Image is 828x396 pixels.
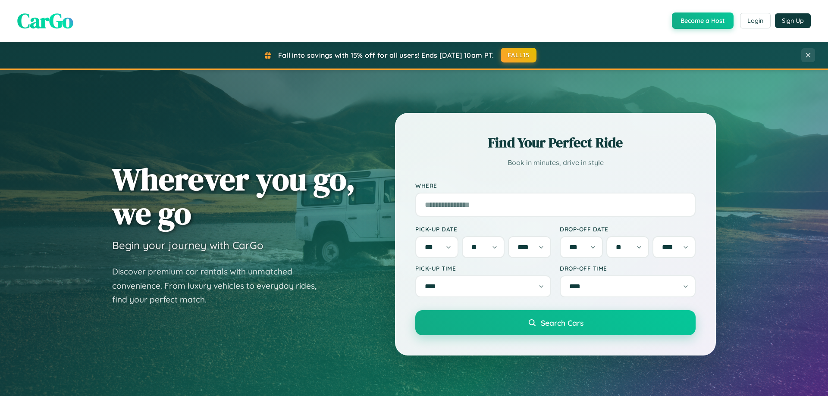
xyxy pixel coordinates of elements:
span: Search Cars [541,318,583,327]
button: Sign Up [775,13,811,28]
label: Drop-off Date [560,225,696,233]
button: FALL15 [501,48,537,62]
button: Become a Host [672,12,734,29]
span: Fall into savings with 15% off for all users! Ends [DATE] 10am PT. [278,51,494,59]
label: Drop-off Time [560,265,696,272]
button: Search Cars [415,310,696,335]
span: CarGo [17,6,73,35]
button: Login [740,13,771,28]
label: Pick-up Date [415,225,551,233]
h3: Begin your journey with CarGo [112,239,263,252]
h1: Wherever you go, we go [112,162,355,230]
label: Where [415,182,696,189]
label: Pick-up Time [415,265,551,272]
p: Discover premium car rentals with unmatched convenience. From luxury vehicles to everyday rides, ... [112,265,328,307]
p: Book in minutes, drive in style [415,156,696,169]
h2: Find Your Perfect Ride [415,133,696,152]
